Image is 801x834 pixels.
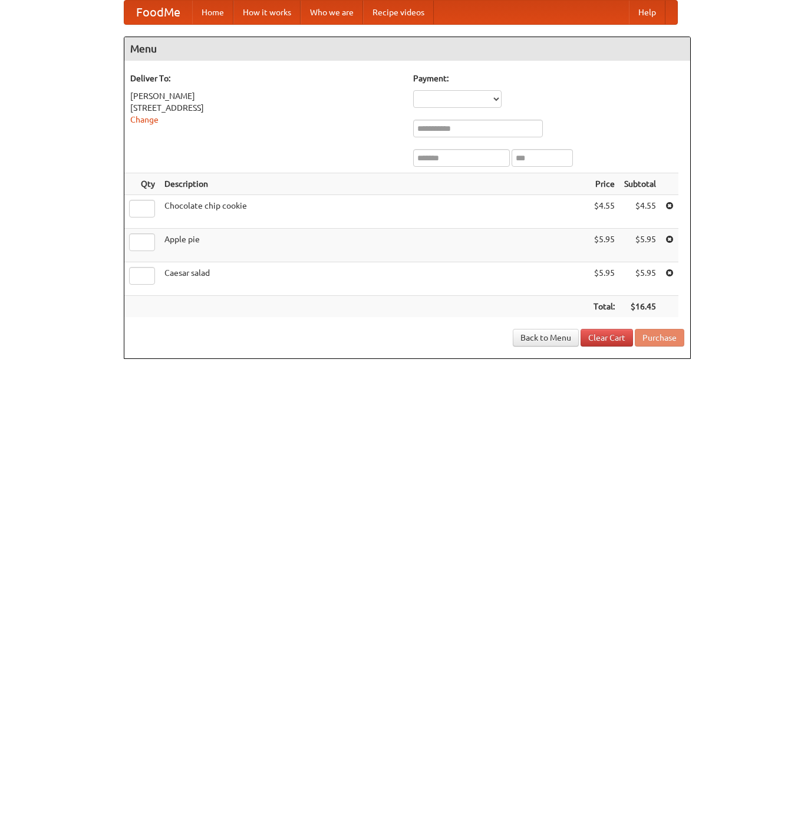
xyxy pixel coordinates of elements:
[130,102,401,114] div: [STREET_ADDRESS]
[619,173,661,195] th: Subtotal
[619,262,661,296] td: $5.95
[160,262,589,296] td: Caesar salad
[233,1,301,24] a: How it works
[589,229,619,262] td: $5.95
[619,229,661,262] td: $5.95
[363,1,434,24] a: Recipe videos
[589,262,619,296] td: $5.95
[130,90,401,102] div: [PERSON_NAME]
[589,195,619,229] td: $4.55
[192,1,233,24] a: Home
[124,173,160,195] th: Qty
[124,37,690,61] h4: Menu
[160,173,589,195] th: Description
[124,1,192,24] a: FoodMe
[589,173,619,195] th: Price
[160,229,589,262] td: Apple pie
[589,296,619,318] th: Total:
[130,72,401,84] h5: Deliver To:
[619,296,661,318] th: $16.45
[301,1,363,24] a: Who we are
[619,195,661,229] td: $4.55
[160,195,589,229] td: Chocolate chip cookie
[513,329,579,347] a: Back to Menu
[629,1,665,24] a: Help
[635,329,684,347] button: Purchase
[413,72,684,84] h5: Payment:
[581,329,633,347] a: Clear Cart
[130,115,159,124] a: Change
